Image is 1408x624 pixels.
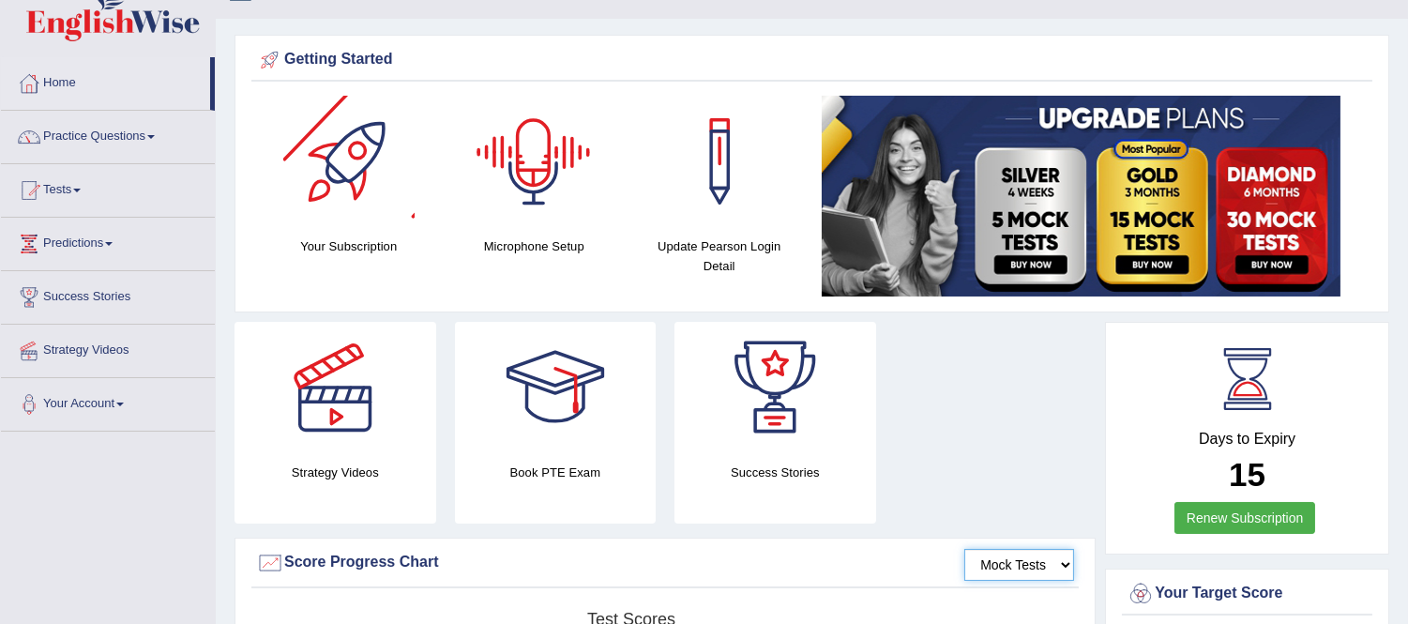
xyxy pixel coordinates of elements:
[1,325,215,372] a: Strategy Videos
[1174,502,1316,534] a: Renew Subscription
[1,218,215,265] a: Predictions
[674,463,876,482] h4: Success Stories
[636,236,803,276] h4: Update Pearson Login Detail
[1229,456,1265,493] b: 15
[822,96,1340,297] img: small5.jpg
[235,463,436,482] h4: Strategy Videos
[1,271,215,318] a: Success Stories
[256,549,1074,577] div: Score Progress Chart
[451,236,618,256] h4: Microphone Setup
[265,236,432,256] h4: Your Subscription
[1,57,210,104] a: Home
[1127,580,1368,608] div: Your Target Score
[1127,431,1368,448] h4: Days to Expiry
[1,378,215,425] a: Your Account
[1,164,215,211] a: Tests
[256,46,1368,74] div: Getting Started
[1,111,215,158] a: Practice Questions
[455,463,657,482] h4: Book PTE Exam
